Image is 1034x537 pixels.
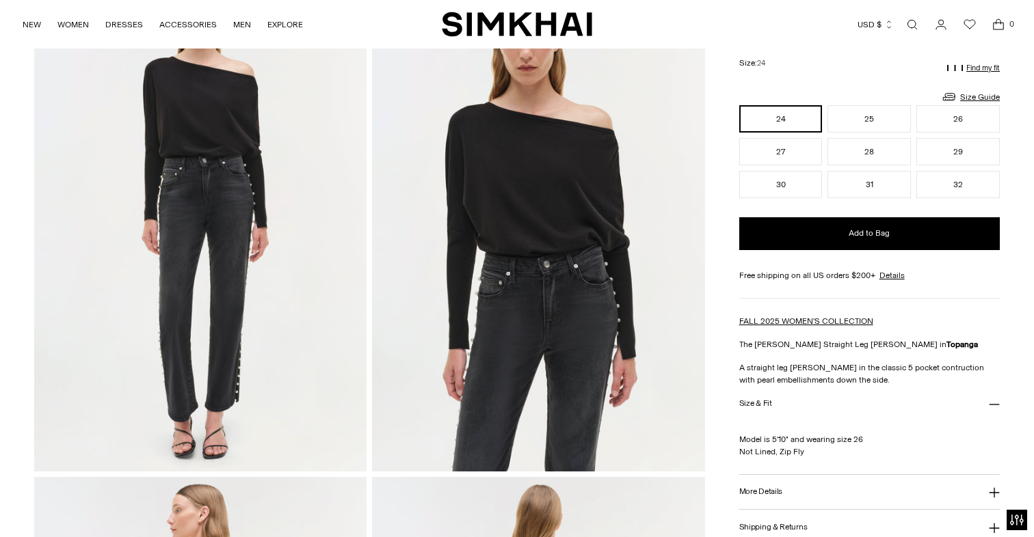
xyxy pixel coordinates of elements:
[739,316,873,326] a: FALL 2025 WOMEN'S COLLECTION
[985,11,1012,38] a: Open cart modal
[757,59,765,68] span: 24
[739,421,1000,458] p: Model is 5'10" and wearing size 26 Not Lined, Zip Fly
[739,386,1000,421] button: Size & Fit
[1005,18,1018,30] span: 0
[105,10,143,40] a: DRESSES
[739,171,823,198] button: 30
[916,138,1000,165] button: 29
[916,171,1000,198] button: 32
[899,11,926,38] a: Open search modal
[879,269,905,281] a: Details
[956,11,983,38] a: Wishlist
[827,138,911,165] button: 28
[739,269,1000,281] div: Free shipping on all US orders $200+
[739,138,823,165] button: 27
[739,57,765,70] label: Size:
[946,340,978,349] strong: Topanga
[739,105,823,133] button: 24
[11,485,137,526] iframe: Sign Up via Text for Offers
[159,10,217,40] a: ACCESSORIES
[916,105,1000,133] button: 26
[739,361,1000,386] p: A straight leg [PERSON_NAME] in the classic 5 pocket contruction with pearl embellishments down t...
[267,10,303,40] a: EXPLORE
[927,11,955,38] a: Go to the account page
[442,11,592,38] a: SIMKHAI
[57,10,89,40] a: WOMEN
[827,105,911,133] button: 25
[849,228,890,239] span: Add to Bag
[827,171,911,198] button: 31
[23,10,41,40] a: NEW
[858,10,894,40] button: USD $
[739,399,772,408] h3: Size & Fit
[739,487,782,496] h3: More Details
[739,217,1000,250] button: Add to Bag
[941,88,1000,105] a: Size Guide
[233,10,251,40] a: MEN
[739,338,1000,350] p: The [PERSON_NAME] Straight Leg [PERSON_NAME] in
[739,523,808,532] h3: Shipping & Returns
[739,475,1000,510] button: More Details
